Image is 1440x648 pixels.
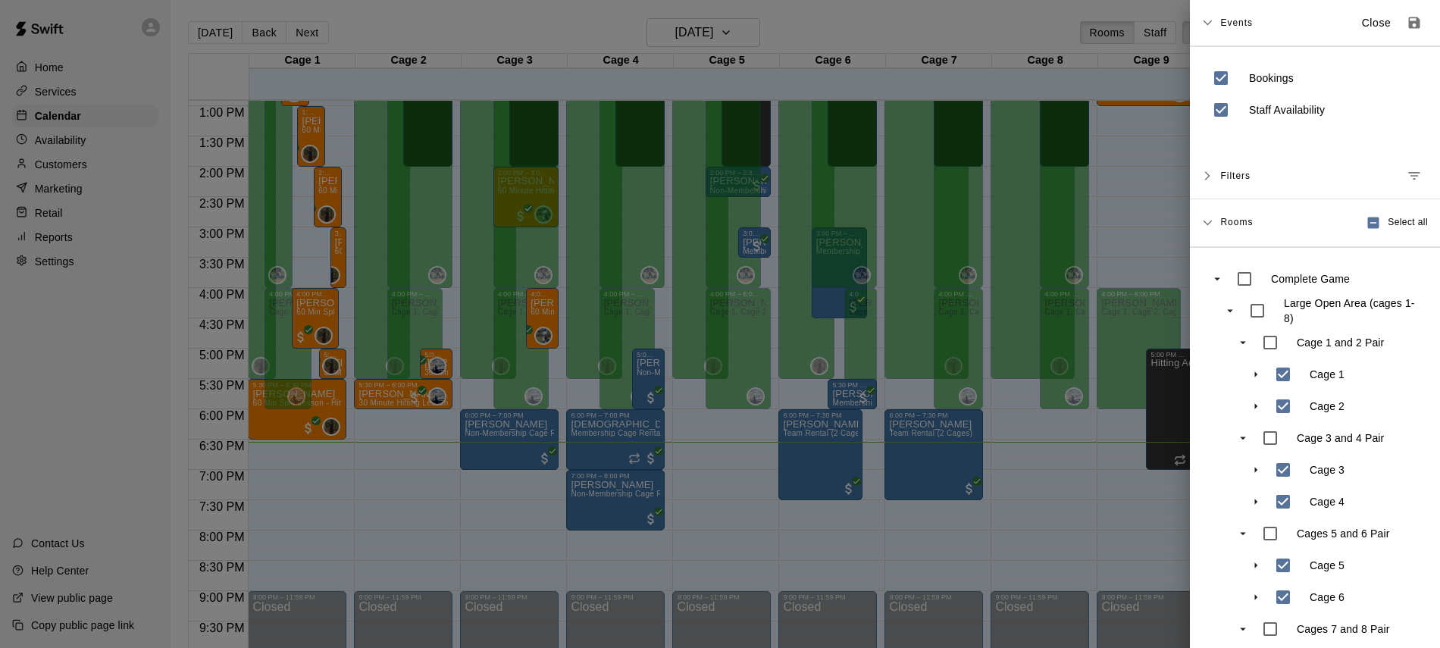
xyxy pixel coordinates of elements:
p: Cages 5 and 6 Pair [1297,526,1390,541]
div: RoomsSelect all [1190,199,1440,247]
span: Filters [1220,162,1251,189]
p: Cage 1 [1310,367,1345,382]
span: Select all [1388,215,1428,230]
button: Manage filters [1401,162,1428,189]
p: Close [1362,15,1391,31]
p: Cage 6 [1310,590,1345,605]
span: Rooms [1220,215,1253,227]
button: Close sidebar [1352,11,1401,36]
p: Cage 3 and 4 Pair [1297,430,1384,446]
p: Bookings [1249,70,1294,86]
p: Large Open Area (cages 1-8) [1284,296,1419,326]
button: Save as default view [1401,9,1428,36]
p: Cage 3 [1310,462,1345,477]
p: Staff Availability [1249,102,1325,117]
p: Cages 7 and 8 Pair [1297,621,1390,637]
p: Complete Game [1271,271,1350,286]
span: Events [1220,9,1253,36]
p: Cage 4 [1310,494,1345,509]
div: FiltersManage filters [1190,153,1440,199]
p: Cage 2 [1310,399,1345,414]
p: Cage 1 and 2 Pair [1297,335,1384,350]
p: Cage 5 [1310,558,1345,573]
